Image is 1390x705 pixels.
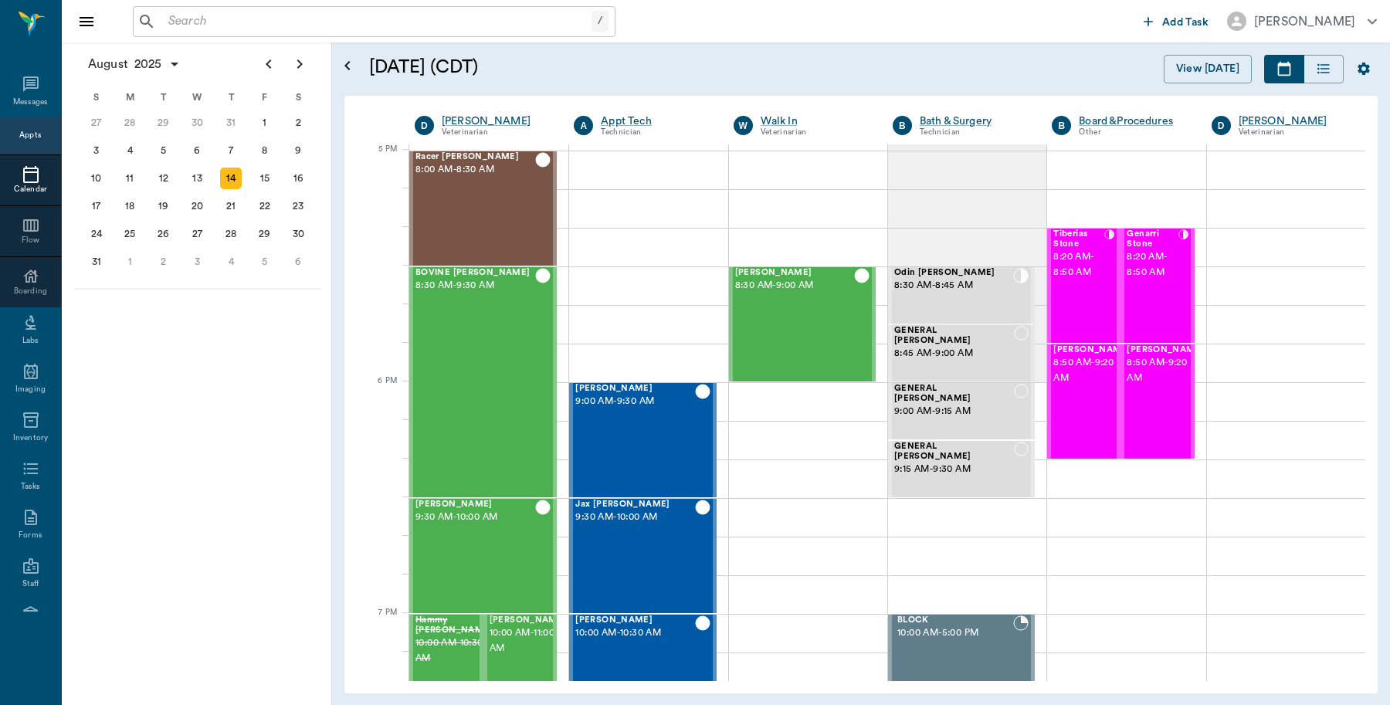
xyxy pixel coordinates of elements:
div: Appts [19,130,41,141]
div: CHECKED_OUT, 9:00 AM - 9:30 AM [569,382,716,498]
div: Inventory [13,432,48,444]
div: S [281,86,315,109]
div: M [114,86,147,109]
div: NOT_CONFIRMED, 9:15 AM - 9:30 AM [888,440,1035,498]
a: Bath & Surgery [920,114,1029,129]
a: [PERSON_NAME] [1239,114,1348,129]
div: Veterinarian [442,126,551,139]
div: Technician [920,126,1029,139]
button: August2025 [80,49,188,80]
span: Genarri Stone [1127,229,1178,249]
div: CHECKED_IN, 8:20 AM - 8:50 AM [1047,228,1120,344]
div: T [147,86,181,109]
span: 8:30 AM - 9:30 AM [415,278,535,293]
div: CHECKED_IN, 8:50 AM - 9:20 AM [1120,344,1194,459]
div: CHECKED_OUT, 9:30 AM - 10:00 AM [409,498,557,614]
div: A [574,116,593,135]
span: [PERSON_NAME] [415,500,535,510]
div: Wednesday, September 3, 2025 [187,251,208,273]
div: 6 PM [357,373,397,412]
h5: [DATE] (CDT) [369,55,775,80]
button: Add Task [1137,7,1215,36]
div: W [181,86,215,109]
div: Tasks [21,481,40,493]
span: 9:30 AM - 10:00 AM [415,510,535,525]
span: 10:00 AM - 5:00 PM [897,625,1013,641]
div: Friday, August 15, 2025 [254,168,276,189]
a: Board &Procedures [1079,114,1188,129]
div: Sunday, August 10, 2025 [86,168,107,189]
span: [PERSON_NAME] [1127,345,1204,355]
div: Tuesday, August 19, 2025 [153,195,175,217]
span: GENERAL [PERSON_NAME] [894,442,1014,462]
span: BOVINE [PERSON_NAME] [415,268,535,278]
div: T [214,86,248,109]
a: Appt Tech [601,114,710,129]
span: GENERAL [PERSON_NAME] [894,326,1014,346]
div: B [893,116,912,135]
span: [PERSON_NAME] [735,268,854,278]
div: D [1212,116,1231,135]
div: Saturday, August 9, 2025 [287,140,309,161]
div: Monday, August 4, 2025 [119,140,141,161]
div: Friday, August 1, 2025 [254,112,276,134]
div: Sunday, August 17, 2025 [86,195,107,217]
span: [PERSON_NAME] [575,384,694,394]
span: 10:00 AM - 11:00 AM [490,625,567,656]
div: Monday, August 18, 2025 [119,195,141,217]
div: Friday, August 8, 2025 [254,140,276,161]
span: August [85,53,131,75]
span: 10:00 AM - 10:30 AM [575,625,694,641]
div: Friday, August 22, 2025 [254,195,276,217]
div: Monday, July 28, 2025 [119,112,141,134]
div: Saturday, August 23, 2025 [287,195,309,217]
div: Monday, August 25, 2025 [119,223,141,245]
div: Saturday, September 6, 2025 [287,251,309,273]
button: View [DATE] [1164,55,1252,83]
div: CHECKED_OUT, 8:30 AM - 9:00 AM [729,266,876,382]
button: Open calendar [338,36,357,96]
div: Wednesday, August 13, 2025 [187,168,208,189]
div: Thursday, July 31, 2025 [220,112,242,134]
div: Saturday, August 30, 2025 [287,223,309,245]
span: [PERSON_NAME] [1053,345,1131,355]
div: Imaging [15,384,46,395]
div: Other [1079,126,1188,139]
span: 9:30 AM - 10:00 AM [575,510,694,525]
div: Technician [601,126,710,139]
div: Tuesday, August 12, 2025 [153,168,175,189]
div: Sunday, August 24, 2025 [86,223,107,245]
span: 8:45 AM - 9:00 AM [894,346,1014,361]
div: Saturday, August 2, 2025 [287,112,309,134]
div: Saturday, August 16, 2025 [287,168,309,189]
a: Walk In [761,114,870,129]
a: [PERSON_NAME] [442,114,551,129]
div: NOT_CONFIRMED, 8:45 AM - 9:00 AM [888,324,1035,382]
div: Messages [13,97,49,108]
div: CHECKED_OUT, 9:30 AM - 10:00 AM [569,498,716,614]
div: Wednesday, August 27, 2025 [187,223,208,245]
div: / [592,11,609,32]
span: 2025 [131,53,165,75]
span: Odin [PERSON_NAME] [894,268,1013,278]
div: S [80,86,114,109]
div: Wednesday, July 30, 2025 [187,112,208,134]
button: [PERSON_NAME] [1215,7,1389,36]
span: [PERSON_NAME] [575,615,694,625]
span: 8:50 AM - 9:20 AM [1053,355,1131,386]
div: Veterinarian [761,126,870,139]
div: Sunday, July 27, 2025 [86,112,107,134]
span: 8:20 AM - 8:50 AM [1127,249,1178,280]
div: CHECKED_IN, 8:30 AM - 8:45 AM [888,266,1035,324]
span: 9:15 AM - 9:30 AM [894,462,1014,477]
div: Tuesday, July 29, 2025 [153,112,175,134]
div: W [734,116,753,135]
div: Thursday, August 7, 2025 [220,140,242,161]
div: B [1052,116,1071,135]
div: Tuesday, August 5, 2025 [153,140,175,161]
span: 8:00 AM - 8:30 AM [415,162,535,178]
div: Thursday, August 21, 2025 [220,195,242,217]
